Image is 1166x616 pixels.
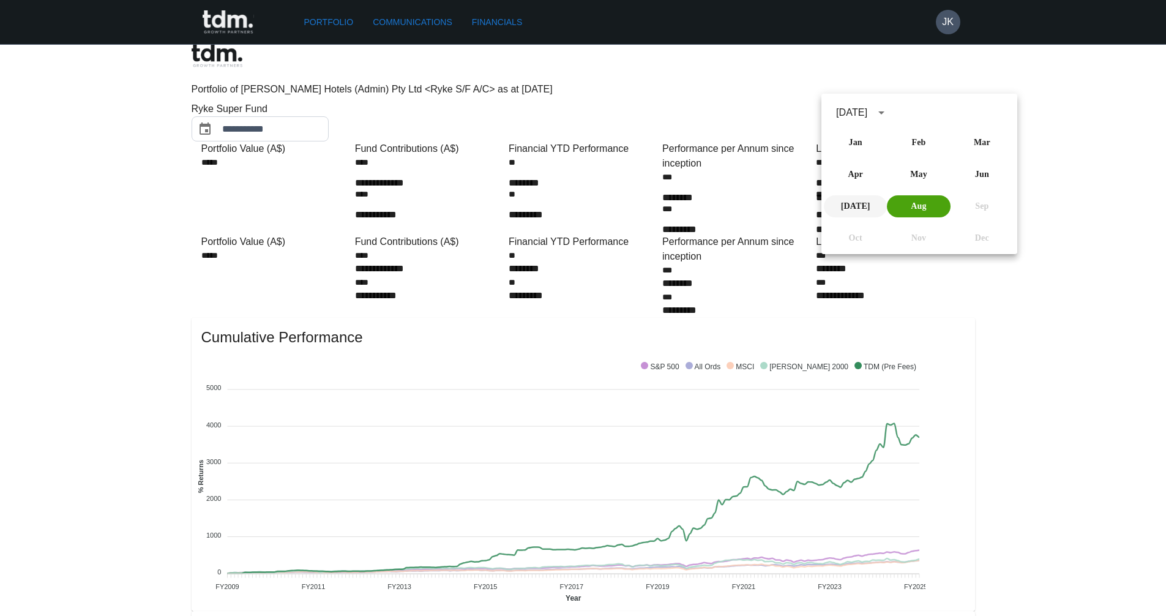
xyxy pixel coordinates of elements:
[646,583,670,590] tspan: FY2019
[727,362,754,371] span: MSCI
[206,458,221,465] tspan: 3000
[732,583,756,590] tspan: FY2021
[816,141,965,156] div: Listed & Unlisted
[559,583,583,590] tspan: FY2017
[887,163,950,186] button: May
[887,132,950,154] button: Feb
[387,583,411,590] tspan: FY2013
[206,385,221,392] tspan: 5000
[301,583,325,590] tspan: FY2011
[824,132,887,154] button: Jan
[193,117,217,141] button: Choose date, selected date is Aug 31, 2025
[201,235,350,249] div: Portfolio Value (A$)
[824,163,887,186] button: Apr
[951,132,1014,154] button: Mar
[951,163,1014,186] button: Jun
[871,102,892,123] button: calendar view is open, switch to year view
[662,235,811,264] div: Performance per Annum since inception
[201,328,965,347] span: Cumulative Performance
[760,362,848,371] span: [PERSON_NAME] 2000
[824,195,887,217] button: [DATE]
[686,362,721,371] span: All Ords
[206,495,221,502] tspan: 2000
[192,102,375,116] div: Ryke Super Fund
[904,583,928,590] tspan: FY2025
[816,235,965,249] div: Listed & Unlisted
[474,583,498,590] tspan: FY2015
[662,141,811,171] div: Performance per Annum since inception
[509,235,657,249] div: Financial YTD Performance
[887,195,950,217] button: Aug
[201,141,350,156] div: Portfolio Value (A$)
[836,105,867,120] div: [DATE]
[196,460,204,493] text: % Returns
[368,11,457,34] a: Communications
[217,568,221,576] tspan: 0
[215,583,239,590] tspan: FY2009
[355,235,504,249] div: Fund Contributions (A$)
[206,531,221,539] tspan: 1000
[942,15,954,29] h6: JK
[192,82,975,97] p: Portfolio of [PERSON_NAME] Hotels (Admin) Pty Ltd <Ryke S/F A/C> as at [DATE]
[467,11,527,34] a: Financials
[818,583,842,590] tspan: FY2023
[509,141,657,156] div: Financial YTD Performance
[206,421,221,429] tspan: 4000
[854,362,916,371] span: TDM (Pre Fees)
[641,362,679,371] span: S&P 500
[355,141,504,156] div: Fund Contributions (A$)
[936,10,960,34] button: JK
[566,594,581,603] text: Year
[299,11,359,34] a: Portfolio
